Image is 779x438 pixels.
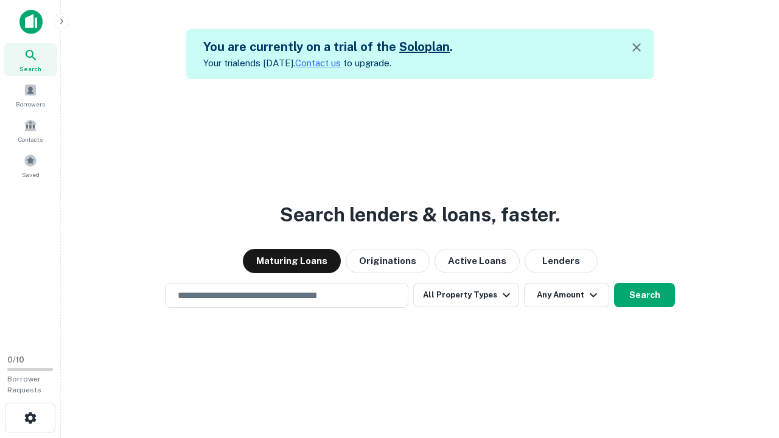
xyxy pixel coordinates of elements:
[4,114,57,147] a: Contacts
[718,341,779,399] iframe: Chat Widget
[203,38,453,56] h5: You are currently on a trial of the .
[243,249,341,273] button: Maturing Loans
[614,283,675,307] button: Search
[22,170,40,179] span: Saved
[18,134,43,144] span: Contacts
[203,56,453,71] p: Your trial ends [DATE]. to upgrade.
[7,375,41,394] span: Borrower Requests
[413,283,519,307] button: All Property Types
[16,99,45,109] span: Borrowers
[19,10,43,34] img: capitalize-icon.png
[4,149,57,182] a: Saved
[4,43,57,76] a: Search
[399,40,450,54] a: Soloplan
[19,64,41,74] span: Search
[7,355,24,364] span: 0 / 10
[435,249,520,273] button: Active Loans
[280,200,560,229] h3: Search lenders & loans, faster.
[346,249,430,273] button: Originations
[4,78,57,111] a: Borrowers
[524,283,609,307] button: Any Amount
[295,58,341,68] a: Contact us
[525,249,598,273] button: Lenders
